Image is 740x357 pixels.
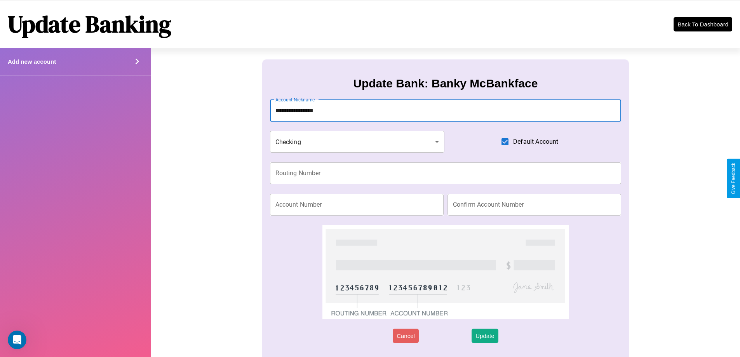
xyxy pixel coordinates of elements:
label: Account Nickname [275,96,315,103]
span: Default Account [513,137,558,146]
h1: Update Banking [8,8,171,40]
button: Cancel [393,329,419,343]
h3: Update Bank: Banky McBankface [353,77,538,90]
button: Back To Dashboard [674,17,732,31]
h4: Add new account [8,58,56,65]
iframe: Intercom live chat [8,331,26,349]
button: Update [472,329,498,343]
div: Give Feedback [731,163,736,194]
img: check [322,225,568,319]
div: Checking [270,131,445,153]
